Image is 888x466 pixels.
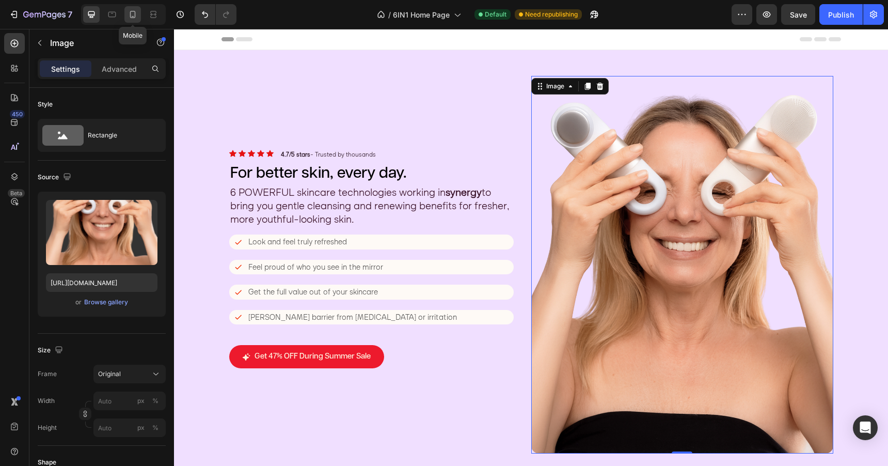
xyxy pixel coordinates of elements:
span: Look and feel truly refreshed [74,208,173,218]
button: % [135,395,147,407]
div: Source [38,170,73,184]
a: get 47% OFF during summer sale [55,316,210,339]
div: px [137,396,145,406]
div: Style [38,100,53,109]
span: Default [485,10,506,19]
button: Browse gallery [84,297,129,307]
button: px [149,395,162,407]
div: Beta [8,189,25,197]
span: / [388,9,391,20]
span: Need republishing [525,10,578,19]
button: Original [93,365,166,383]
p: Advanced [102,64,137,74]
div: Size [38,344,65,358]
button: px [149,422,162,434]
label: Frame [38,369,57,379]
input: https://example.com/image.jpg [46,273,157,292]
div: Open Intercom Messenger [853,415,878,440]
p: 7 [68,8,72,21]
div: Publish [828,9,854,20]
strong: synergy [272,157,308,169]
div: 450 [10,110,25,118]
div: % [152,396,158,406]
p: Image [50,37,138,49]
span: or [75,296,82,308]
div: Image [370,53,392,62]
button: Publish [819,4,863,25]
input: px% [93,418,166,437]
input: px% [93,392,166,410]
label: Height [38,423,57,432]
button: Save [781,4,815,25]
div: Rectangle [88,123,151,147]
img: gempages_531206314412475280-6cd6f35e-a869-4e53-b149-8eb466077ae8.png [357,47,659,425]
span: Get the full value out of your skincare [74,258,204,268]
label: Width [38,396,55,406]
p: Settings [51,64,80,74]
p: Feel proud of who you see in the mirror [74,232,209,244]
span: Save [790,10,807,19]
img: preview-image [46,200,157,265]
span: Original [98,369,121,379]
div: Browse gallery [84,298,128,307]
button: % [135,422,147,434]
button: 7 [4,4,77,25]
span: get 47% OFF during summer sale [81,323,197,331]
span: [PERSON_NAME] barrier from [MEDICAL_DATA] or irritation [74,283,283,293]
div: px [137,423,145,432]
iframe: To enrich screen reader interactions, please activate Accessibility in Grammarly extension settings [174,29,888,466]
div: % [152,423,158,432]
div: Undo/Redo [195,4,236,25]
span: 6IN1 Home Page [393,9,450,20]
